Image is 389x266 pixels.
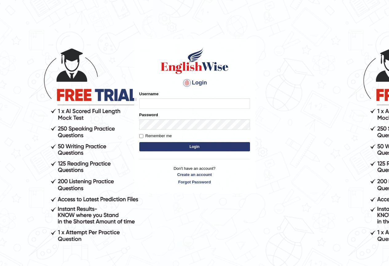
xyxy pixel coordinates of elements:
[160,47,230,75] img: Logo of English Wise sign in for intelligent practice with AI
[139,172,250,178] a: Create an account
[139,91,159,97] label: Username
[139,179,250,185] a: Forgot Password
[139,166,250,185] p: Don't have an account?
[139,112,158,118] label: Password
[139,78,250,88] h4: Login
[139,134,143,138] input: Remember me
[139,142,250,151] button: Login
[139,133,172,139] label: Remember me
